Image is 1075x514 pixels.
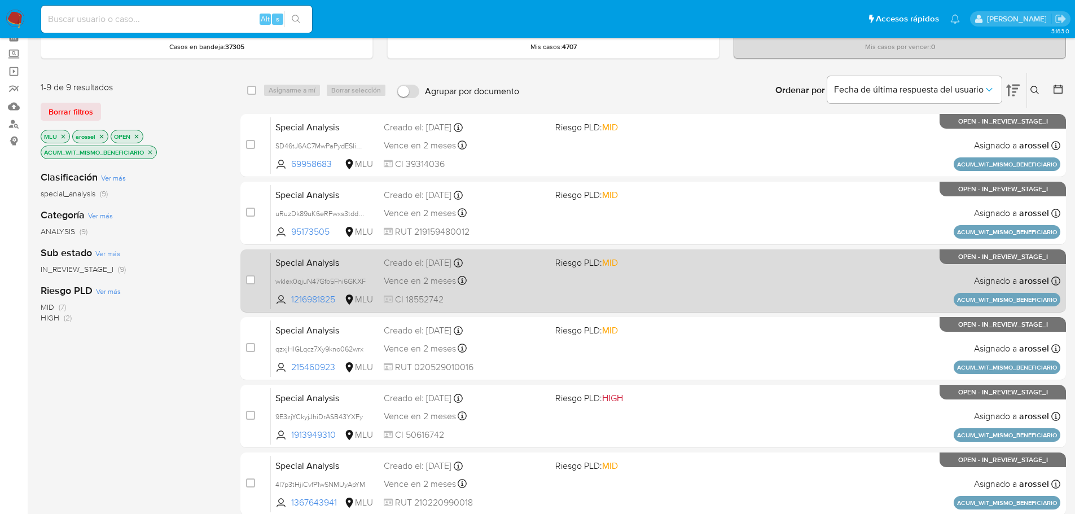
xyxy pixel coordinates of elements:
span: 3.163.0 [1051,27,1069,36]
button: search-icon [284,11,308,27]
input: Buscar usuario o caso... [41,12,312,27]
span: s [276,14,279,24]
a: Notificaciones [950,14,960,24]
span: Accesos rápidos [876,13,939,25]
p: antonio.rossel@mercadolibre.com [987,14,1051,24]
span: Alt [261,14,270,24]
a: Salir [1055,13,1067,25]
